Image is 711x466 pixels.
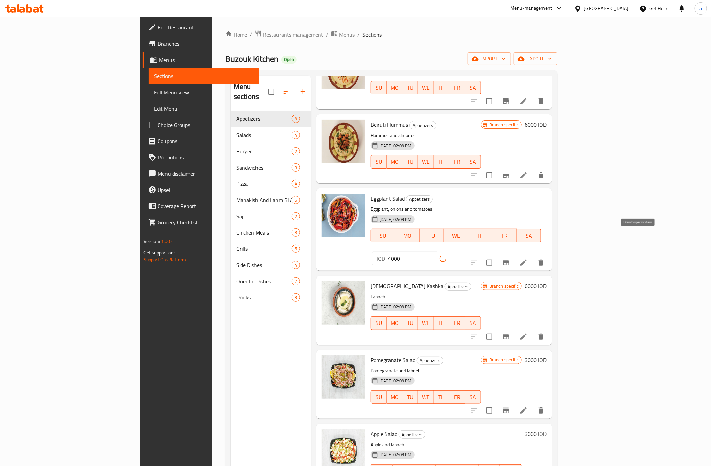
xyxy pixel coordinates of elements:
[465,155,481,169] button: SA
[236,115,292,123] div: Appetizers
[371,155,386,169] button: SU
[533,93,549,109] button: delete
[143,237,160,246] span: Version:
[377,378,414,384] span: [DATE] 02:09 PM
[519,54,552,63] span: export
[236,147,292,155] span: Burger
[465,81,481,94] button: SA
[292,197,300,203] span: 5
[388,252,438,265] input: Please enter price
[292,294,300,301] span: 3
[161,237,172,246] span: 1.0.0
[471,231,490,241] span: TH
[525,355,547,365] h6: 3000 IQD
[292,245,300,253] div: items
[409,121,436,129] div: Appetizers
[395,229,420,242] button: MO
[331,30,355,39] a: Menus
[143,133,259,149] a: Coupons
[292,228,300,237] div: items
[143,255,186,264] a: Support.OpsPlatform
[402,155,418,169] button: TU
[371,229,395,242] button: SU
[371,316,386,330] button: SU
[143,52,259,68] a: Menus
[292,212,300,220] div: items
[418,390,434,404] button: WE
[322,194,365,237] img: Eggplant Salad
[377,142,414,149] span: [DATE] 02:09 PM
[154,105,253,113] span: Edit Menu
[468,83,478,93] span: SA
[498,254,514,271] button: Branch-specific-item
[498,93,514,109] button: Branch-specific-item
[452,318,462,328] span: FR
[402,390,418,404] button: TU
[236,277,292,285] span: Oriental Dishes
[322,355,365,399] img: Pomegranate Salad
[149,101,259,117] a: Edit Menu
[292,132,300,138] span: 4
[487,357,521,363] span: Branch specific
[377,304,414,310] span: [DATE] 02:09 PM
[452,157,462,167] span: FR
[398,231,417,241] span: MO
[236,293,292,302] div: Drinks
[487,283,521,289] span: Branch specific
[295,84,311,100] button: Add section
[377,216,414,223] span: [DATE] 02:09 PM
[452,83,462,93] span: FR
[371,429,397,439] span: Apple Salad
[525,120,547,129] h6: 6000 IQD
[231,224,311,241] div: Chicken Meals3
[292,163,300,172] div: items
[377,451,414,458] span: [DATE] 02:09 PM
[292,148,300,155] span: 2
[405,392,415,402] span: TU
[292,213,300,220] span: 2
[292,164,300,171] span: 3
[533,254,549,271] button: delete
[406,195,432,203] span: Appetizers
[449,390,465,404] button: FR
[149,84,259,101] a: Full Menu View
[231,176,311,192] div: Pizza4
[357,30,360,39] li: /
[292,262,300,268] span: 4
[371,131,481,140] p: Hummus and almonds
[374,83,384,93] span: SU
[371,441,522,449] p: Apple and labneh
[422,231,441,241] span: TU
[519,406,528,415] a: Edit menu item
[292,147,300,155] div: items
[417,357,443,364] span: Appetizers
[434,81,449,94] button: TH
[418,155,434,169] button: WE
[292,180,300,188] div: items
[445,283,471,291] span: Appetizers
[143,198,259,214] a: Coverage Report
[444,229,468,242] button: WE
[292,181,300,187] span: 4
[699,5,702,12] span: a
[158,218,253,226] span: Grocery Checklist
[292,196,300,204] div: items
[434,316,449,330] button: TH
[374,318,384,328] span: SU
[390,83,400,93] span: MO
[468,318,478,328] span: SA
[231,143,311,159] div: Burger2
[377,254,385,263] p: IQD
[225,30,557,39] nav: breadcrumb
[417,357,443,365] div: Appetizers
[255,30,323,39] a: Restaurants management
[406,195,433,203] div: Appetizers
[231,159,311,176] div: Sandwiches3
[149,68,259,84] a: Sections
[390,157,400,167] span: MO
[231,289,311,306] div: Drinks3
[449,155,465,169] button: FR
[143,36,259,52] a: Branches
